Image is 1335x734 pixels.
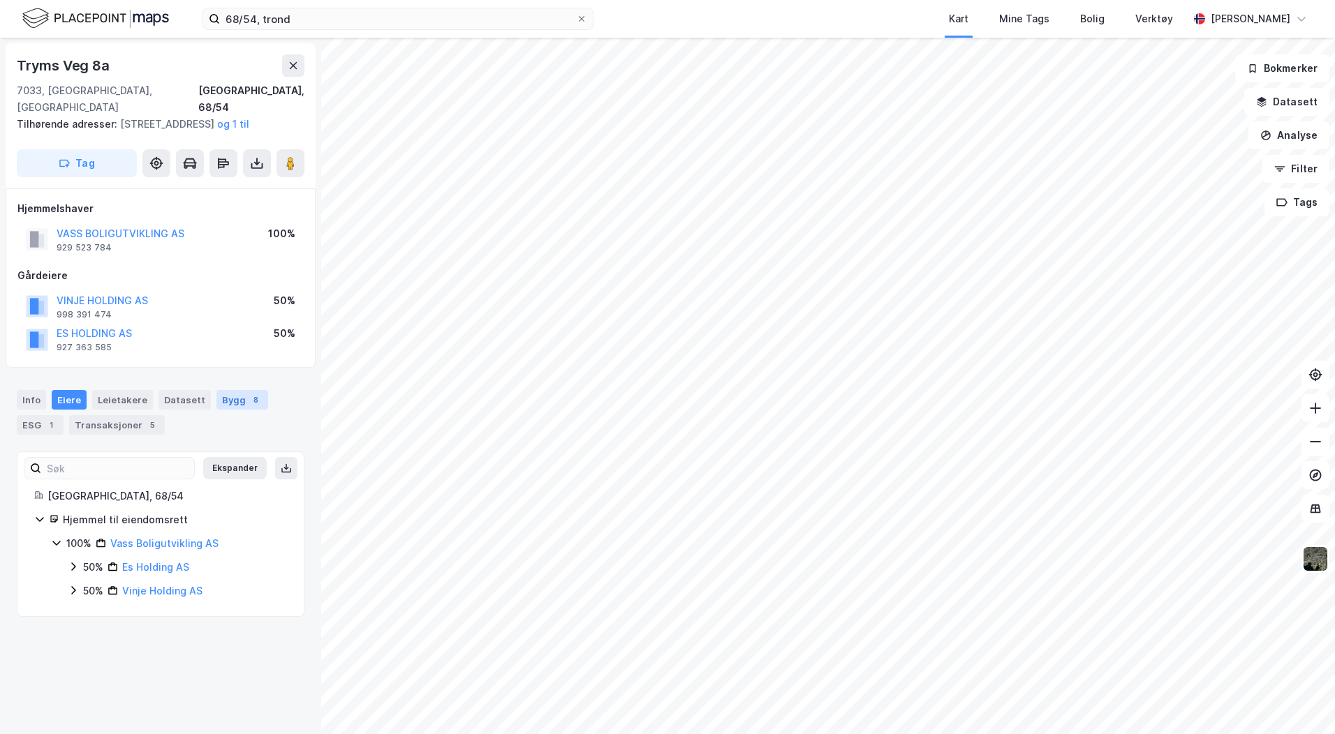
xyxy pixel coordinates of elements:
[66,535,91,552] div: 100%
[44,418,58,432] div: 1
[122,561,189,573] a: Es Holding AS
[1244,88,1329,116] button: Datasett
[17,390,46,410] div: Info
[249,393,263,407] div: 8
[57,342,112,353] div: 927 363 585
[122,585,202,597] a: Vinje Holding AS
[1080,10,1105,27] div: Bolig
[83,559,103,576] div: 50%
[268,225,295,242] div: 100%
[216,390,268,410] div: Bygg
[83,583,103,599] div: 50%
[17,149,137,177] button: Tag
[110,537,219,549] a: Vass Boligutvikling AS
[57,309,112,320] div: 998 391 474
[41,458,194,479] input: Søk
[17,415,64,435] div: ESG
[1262,155,1329,183] button: Filter
[92,390,153,410] div: Leietakere
[203,457,267,479] button: Ekspander
[999,10,1049,27] div: Mine Tags
[17,82,198,116] div: 7033, [GEOGRAPHIC_DATA], [GEOGRAPHIC_DATA]
[1135,10,1173,27] div: Verktøy
[47,488,287,504] div: [GEOGRAPHIC_DATA], 68/54
[1265,667,1335,734] div: Kontrollprogram for chat
[22,6,169,31] img: logo.f888ab2527a4732fd821a326f86c7f29.svg
[17,54,112,77] div: Tryms Veg 8a
[1248,121,1329,149] button: Analyse
[949,10,968,27] div: Kart
[274,292,295,309] div: 50%
[17,267,304,284] div: Gårdeiere
[63,511,287,528] div: Hjemmel til eiendomsrett
[17,118,120,130] span: Tilhørende adresser:
[1265,667,1335,734] iframe: Chat Widget
[145,418,159,432] div: 5
[1211,10,1290,27] div: [PERSON_NAME]
[17,200,304,217] div: Hjemmelshaver
[17,116,293,133] div: [STREET_ADDRESS]
[1302,546,1329,572] img: 9k=
[57,242,112,253] div: 929 523 784
[1264,188,1329,216] button: Tags
[220,8,576,29] input: Søk på adresse, matrikkel, gårdeiere, leietakere eller personer
[69,415,165,435] div: Transaksjoner
[1235,54,1329,82] button: Bokmerker
[52,390,87,410] div: Eiere
[198,82,304,116] div: [GEOGRAPHIC_DATA], 68/54
[274,325,295,342] div: 50%
[158,390,211,410] div: Datasett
